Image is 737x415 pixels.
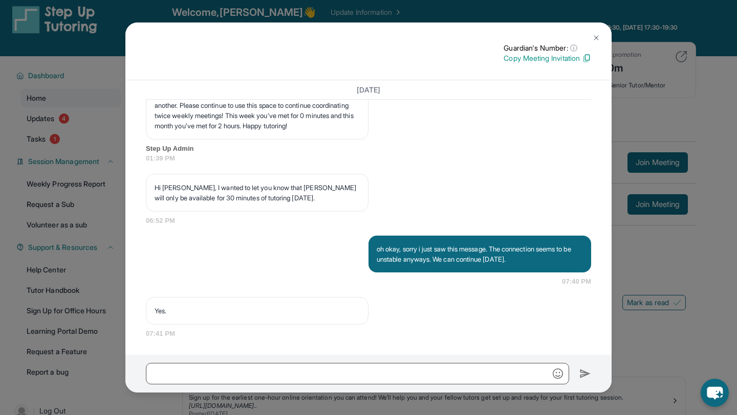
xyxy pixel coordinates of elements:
span: Step Up Admin [146,144,591,154]
span: 01:39 PM [146,153,591,164]
p: Hi [PERSON_NAME], I wanted to let you know that [PERSON_NAME] will only be available for 30 minut... [155,182,360,203]
span: ⓘ [570,43,577,53]
button: chat-button [701,379,729,407]
p: oh okay, sorry i just saw this message. The connection seems to be unstable anyways. We can conti... [377,244,583,264]
p: Copy Meeting Invitation [504,53,591,63]
p: Yes. [155,306,360,316]
img: Emoji [553,368,563,379]
h3: [DATE] [146,84,591,95]
span: 07:40 PM [562,276,591,287]
img: Close Icon [592,34,600,42]
p: Hi from Step Up! We are so excited that you are matched with one another. Please continue to use ... [155,90,360,131]
span: 06:52 PM [146,216,591,226]
span: 07:41 PM [146,329,591,339]
img: Copy Icon [582,54,591,63]
img: Send icon [579,367,591,380]
p: Guardian's Number: [504,43,591,53]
